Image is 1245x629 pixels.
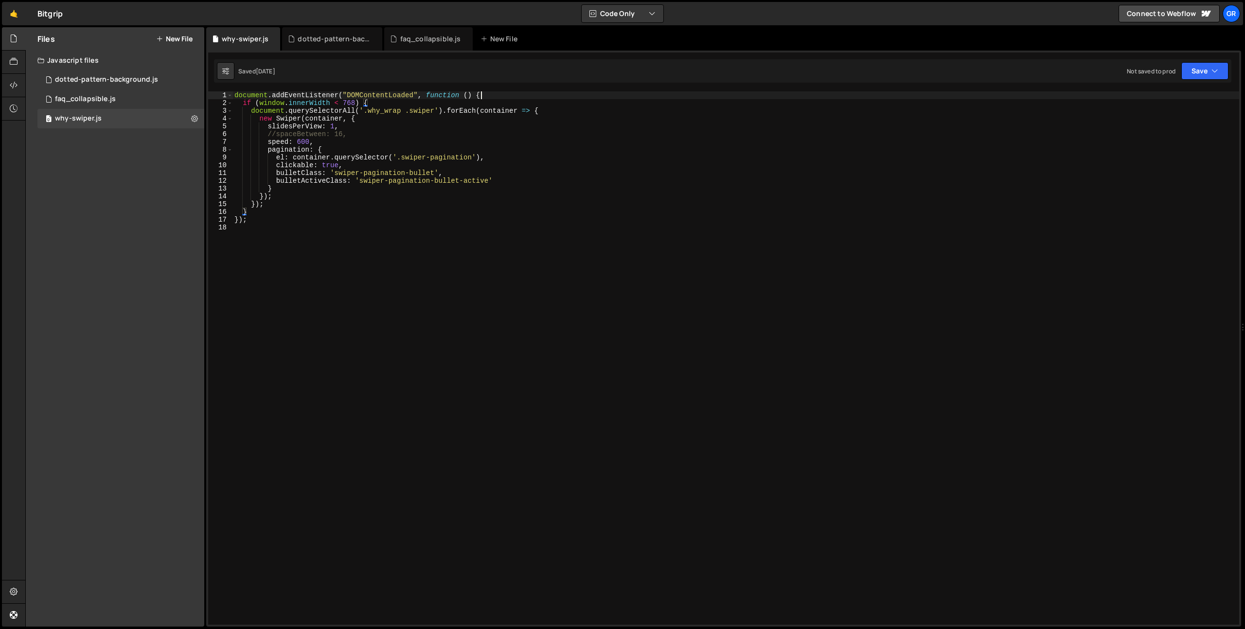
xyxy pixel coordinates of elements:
[37,8,63,19] div: Bitgrip
[55,75,158,84] div: dotted-pattern-background.js
[208,192,233,200] div: 14
[208,122,233,130] div: 5
[37,89,204,109] div: 16523/45036.js
[55,114,102,123] div: why-swiper.js
[208,185,233,192] div: 13
[208,216,233,224] div: 17
[208,161,233,169] div: 10
[208,200,233,208] div: 15
[208,115,233,122] div: 4
[1223,5,1240,22] a: Gr
[208,99,233,107] div: 2
[37,70,204,89] div: 16523/44849.js
[1119,5,1220,22] a: Connect to Webflow
[208,130,233,138] div: 6
[208,177,233,185] div: 12
[582,5,663,22] button: Code Only
[400,34,461,44] div: faq_collapsible.js
[208,146,233,154] div: 8
[156,35,193,43] button: New File
[37,34,55,44] h2: Files
[208,91,233,99] div: 1
[208,224,233,231] div: 18
[37,109,204,128] div: 16523/44862.js
[256,67,275,75] div: [DATE]
[1181,62,1228,80] button: Save
[26,51,204,70] div: Javascript files
[208,169,233,177] div: 11
[208,107,233,115] div: 3
[46,116,52,123] span: 0
[480,34,521,44] div: New File
[208,208,233,216] div: 16
[208,154,233,161] div: 9
[1127,67,1175,75] div: Not saved to prod
[298,34,371,44] div: dotted-pattern-background.js
[208,138,233,146] div: 7
[238,67,275,75] div: Saved
[55,95,116,104] div: faq_collapsible.js
[222,34,268,44] div: why-swiper.js
[2,2,26,25] a: 🤙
